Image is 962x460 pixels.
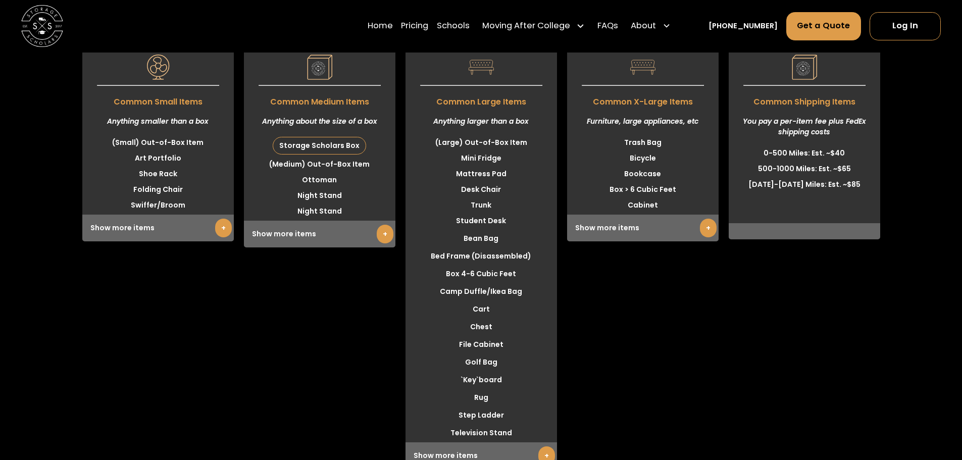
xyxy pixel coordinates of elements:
[406,425,557,441] li: Television Stand
[700,219,717,237] a: +
[406,182,557,197] li: Desk Chair
[82,91,234,108] span: Common Small Items
[567,166,719,182] li: Bookcase
[729,145,880,161] li: 0-500 Miles: Est. ~$40
[406,135,557,150] li: (Large) Out-of-Box Item
[244,91,395,108] span: Common Medium Items
[244,157,395,172] li: (Medium) Out-of-Box Item
[406,91,557,108] span: Common Large Items
[870,12,941,40] a: Log In
[244,221,395,247] div: Show more items
[406,150,557,166] li: Mini Fridge
[406,108,557,135] div: Anything larger than a box
[377,225,393,243] a: +
[406,213,557,229] li: Student Desk
[215,219,232,237] a: +
[597,12,618,41] a: FAQs
[631,20,656,33] div: About
[729,161,880,177] li: 500-1000 Miles: Est. ~$65
[567,150,719,166] li: Bicycle
[406,301,557,317] li: Cart
[406,372,557,388] li: `Key`board
[567,108,719,135] div: Furniture, large appliances, etc
[406,166,557,182] li: Mattress Pad
[437,12,470,41] a: Schools
[406,407,557,423] li: Step Ladder
[244,203,395,219] li: Night Stand
[401,12,428,41] a: Pricing
[82,150,234,166] li: Art Portfolio
[729,177,880,192] li: [DATE]-[DATE] Miles: Est. ~$85
[307,55,332,80] img: Pricing Category Icon
[792,55,817,80] img: Pricing Category Icon
[82,215,234,241] div: Show more items
[786,12,862,40] a: Get a Quote
[82,166,234,182] li: Shoe Rack
[244,172,395,188] li: Ottoman
[406,354,557,370] li: Golf Bag
[406,390,557,405] li: Rug
[729,91,880,108] span: Common Shipping Items
[82,135,234,150] li: (Small) Out-of-Box Item
[567,197,719,213] li: Cabinet
[21,5,63,47] img: Storage Scholars main logo
[368,12,393,41] a: Home
[729,108,880,145] div: You pay a per-item fee plus FedEx shipping costs
[82,182,234,197] li: Folding Chair
[145,55,171,80] img: Pricing Category Icon
[630,55,655,80] img: Pricing Category Icon
[627,12,675,41] div: About
[567,182,719,197] li: Box > 6 Cubic Feet
[406,266,557,282] li: Box 4-6 Cubic Feet
[708,21,778,32] a: [PHONE_NUMBER]
[406,337,557,352] li: File Cabinet
[82,197,234,213] li: Swiffer/Broom
[406,197,557,213] li: Trunk
[406,248,557,264] li: Bed Frame (Disassembled)
[82,108,234,135] div: Anything smaller than a box
[406,284,557,299] li: Camp Duffle/Ikea Bag
[478,12,589,41] div: Moving After College
[567,215,719,241] div: Show more items
[273,137,366,154] div: Storage Scholars Box
[406,231,557,246] li: Bean Bag
[244,188,395,203] li: Night Stand
[567,91,719,108] span: Common X-Large Items
[469,55,494,80] img: Pricing Category Icon
[482,20,570,33] div: Moving After College
[244,108,395,135] div: Anything about the size of a box
[406,319,557,335] li: Chest
[567,135,719,150] li: Trash Bag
